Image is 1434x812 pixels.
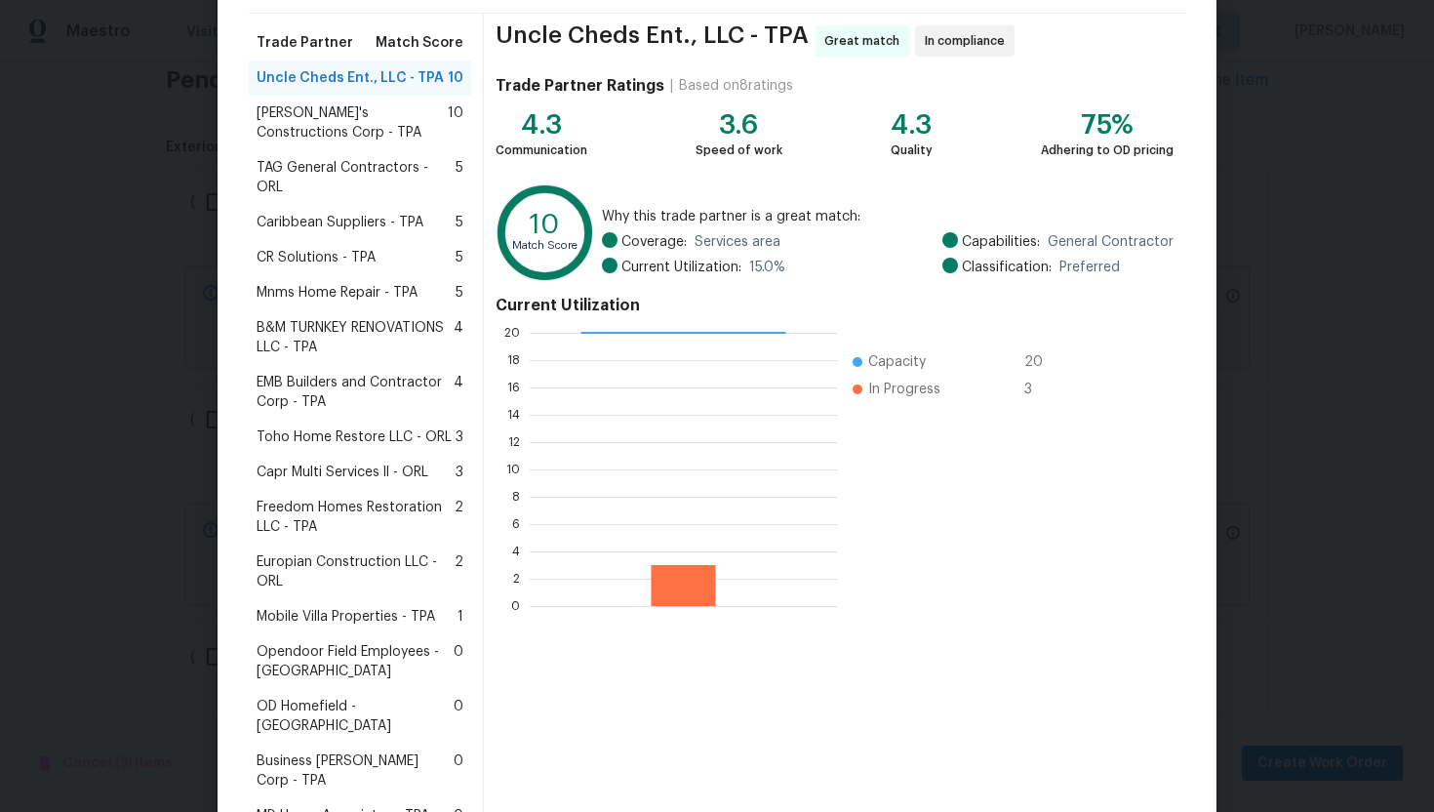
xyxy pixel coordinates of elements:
[868,380,940,399] span: In Progress
[664,76,679,96] div: |
[1048,232,1174,252] span: General Contractor
[506,464,520,475] text: 10
[456,427,463,447] span: 3
[602,207,1174,226] span: Why this trade partner is a great match:
[257,68,444,88] span: Uncle Cheds Ent., LLC - TPA
[513,573,520,585] text: 2
[257,33,353,53] span: Trade Partner
[962,258,1052,277] span: Classification:
[257,248,376,267] span: CR Solutions - TPA
[696,141,782,160] div: Speed of work
[454,373,463,412] span: 4
[257,498,455,537] span: Freedom Homes Restoration LLC - TPA
[508,436,520,448] text: 12
[962,232,1040,252] span: Capabilities:
[496,296,1174,315] h4: Current Utilization
[257,607,435,627] span: Mobile Villa Properties - TPA
[679,76,793,96] div: Based on 8 ratings
[504,327,520,339] text: 20
[695,232,780,252] span: Services area
[448,68,463,88] span: 10
[507,409,520,421] text: 14
[496,141,587,160] div: Communication
[376,33,463,53] span: Match Score
[456,158,463,197] span: 5
[496,25,809,57] span: Uncle Cheds Ent., LLC - TPA
[257,318,454,357] span: B&M TURNKEY RENOVATIONS LLC - TPA
[454,318,463,357] span: 4
[257,552,455,591] span: Europian Construction LLC - ORL
[456,463,463,482] span: 3
[456,213,463,232] span: 5
[749,258,785,277] span: 15.0 %
[454,642,463,681] span: 0
[511,600,520,612] text: 0
[257,103,448,142] span: [PERSON_NAME]'s Constructions Corp - TPA
[454,751,463,791] span: 0
[496,76,664,96] h4: Trade Partner Ratings
[456,248,463,267] span: 5
[455,498,463,537] span: 2
[448,103,463,142] span: 10
[925,31,1013,51] span: In compliance
[512,240,578,251] text: Match Score
[891,141,933,160] div: Quality
[458,607,463,627] span: 1
[257,463,428,482] span: Capr Multi Services ll - ORL
[868,352,926,372] span: Capacity
[257,158,456,197] span: TAG General Contractors - ORL
[257,642,454,681] span: Opendoor Field Employees - [GEOGRAPHIC_DATA]
[507,382,520,393] text: 16
[530,211,560,238] text: 10
[455,552,463,591] span: 2
[621,232,687,252] span: Coverage:
[257,427,452,447] span: Toho Home Restore LLC - ORL
[257,751,454,791] span: Business [PERSON_NAME] Corp - TPA
[257,213,423,232] span: Caribbean Suppliers - TPA
[257,697,454,736] span: OD Homefield - [GEOGRAPHIC_DATA]
[891,115,933,135] div: 4.3
[1041,141,1174,160] div: Adhering to OD pricing
[456,283,463,303] span: 5
[1024,380,1056,399] span: 3
[1041,115,1174,135] div: 75%
[1059,258,1120,277] span: Preferred
[512,518,520,530] text: 6
[1024,352,1056,372] span: 20
[512,491,520,503] text: 8
[454,697,463,736] span: 0
[824,31,907,51] span: Great match
[696,115,782,135] div: 3.6
[507,354,520,366] text: 18
[257,373,454,412] span: EMB Builders and Contractor Corp - TPA
[621,258,741,277] span: Current Utilization:
[257,283,418,303] span: Mnms Home Repair - TPA
[496,115,587,135] div: 4.3
[512,546,520,557] text: 4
